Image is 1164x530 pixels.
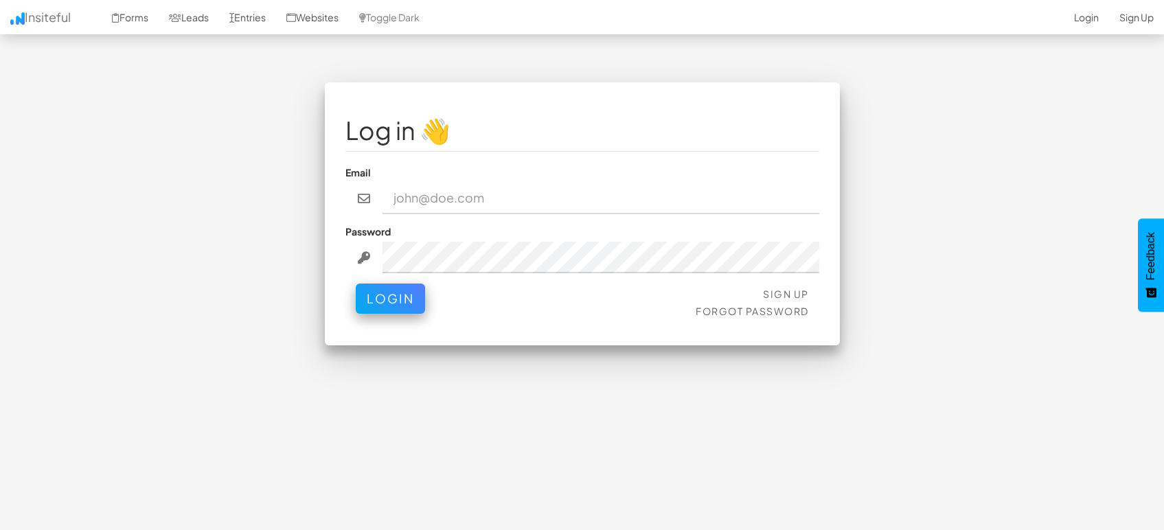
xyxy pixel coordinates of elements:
label: Password [345,224,391,238]
img: icon.png [10,12,25,25]
a: Sign Up [763,288,809,300]
button: Login [356,284,425,314]
label: Email [345,165,371,179]
span: Feedback [1145,232,1157,280]
h1: Log in 👋 [345,117,819,144]
button: Feedback - Show survey [1138,218,1164,312]
a: Forgot Password [696,305,809,317]
input: john@doe.com [383,183,819,214]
